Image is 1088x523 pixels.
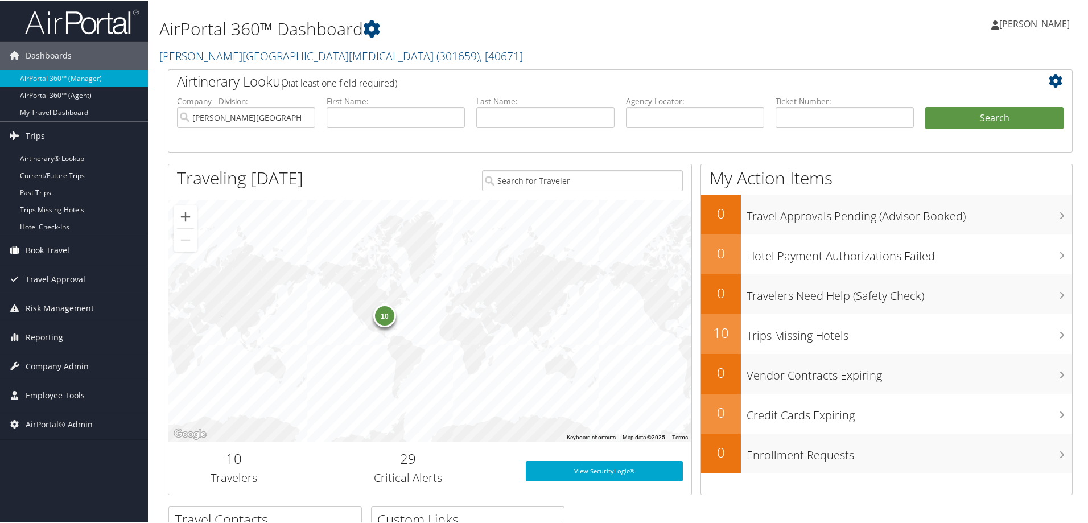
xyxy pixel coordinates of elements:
label: First Name: [327,94,465,106]
a: [PERSON_NAME][GEOGRAPHIC_DATA][MEDICAL_DATA] [159,47,523,63]
a: 0Hotel Payment Authorizations Failed [701,233,1072,273]
a: View SecurityLogic® [526,460,683,480]
a: 0Credit Cards Expiring [701,393,1072,433]
a: Open this area in Google Maps (opens a new window) [171,426,209,440]
span: ( 301659 ) [436,47,480,63]
h3: Enrollment Requests [747,440,1072,462]
h3: Credit Cards Expiring [747,401,1072,422]
span: Trips [26,121,45,149]
label: Ticket Number: [776,94,914,106]
h2: 0 [701,442,741,461]
h1: Traveling [DATE] [177,165,303,189]
h3: Trips Missing Hotels [747,321,1072,343]
span: Book Travel [26,235,69,263]
h1: My Action Items [701,165,1072,189]
span: Risk Management [26,293,94,322]
h2: 10 [701,322,741,341]
a: Terms (opens in new tab) [672,433,688,439]
img: airportal-logo.png [25,7,139,34]
button: Keyboard shortcuts [567,433,616,440]
a: [PERSON_NAME] [991,6,1081,40]
h3: Hotel Payment Authorizations Failed [747,241,1072,263]
span: Employee Tools [26,380,85,409]
h2: 10 [177,448,291,467]
span: AirPortal® Admin [26,409,93,438]
span: Dashboards [26,40,72,69]
h3: Critical Alerts [308,469,509,485]
h2: 0 [701,282,741,302]
a: 0Enrollment Requests [701,433,1072,472]
span: Reporting [26,322,63,351]
button: Zoom out [174,228,197,250]
button: Zoom in [174,204,197,227]
h1: AirPortal 360™ Dashboard [159,16,774,40]
h2: 0 [701,203,741,222]
a: 0Travelers Need Help (Safety Check) [701,273,1072,313]
a: 0Travel Approvals Pending (Advisor Booked) [701,193,1072,233]
img: Google [171,426,209,440]
span: [PERSON_NAME] [999,17,1070,29]
span: Map data ©2025 [623,433,665,439]
h2: 29 [308,448,509,467]
span: (at least one field required) [289,76,397,88]
span: , [ 40671 ] [480,47,523,63]
label: Agency Locator: [626,94,764,106]
a: 0Vendor Contracts Expiring [701,353,1072,393]
h3: Travelers [177,469,291,485]
label: Company - Division: [177,94,315,106]
h3: Vendor Contracts Expiring [747,361,1072,382]
h2: 0 [701,402,741,421]
label: Last Name: [476,94,615,106]
div: 10 [373,303,396,326]
input: Search for Traveler [482,169,683,190]
button: Search [925,106,1064,129]
h2: 0 [701,362,741,381]
span: Company Admin [26,351,89,380]
h3: Travel Approvals Pending (Advisor Booked) [747,201,1072,223]
a: 10Trips Missing Hotels [701,313,1072,353]
h2: 0 [701,242,741,262]
h3: Travelers Need Help (Safety Check) [747,281,1072,303]
span: Travel Approval [26,264,85,293]
h2: Airtinerary Lookup [177,71,988,90]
